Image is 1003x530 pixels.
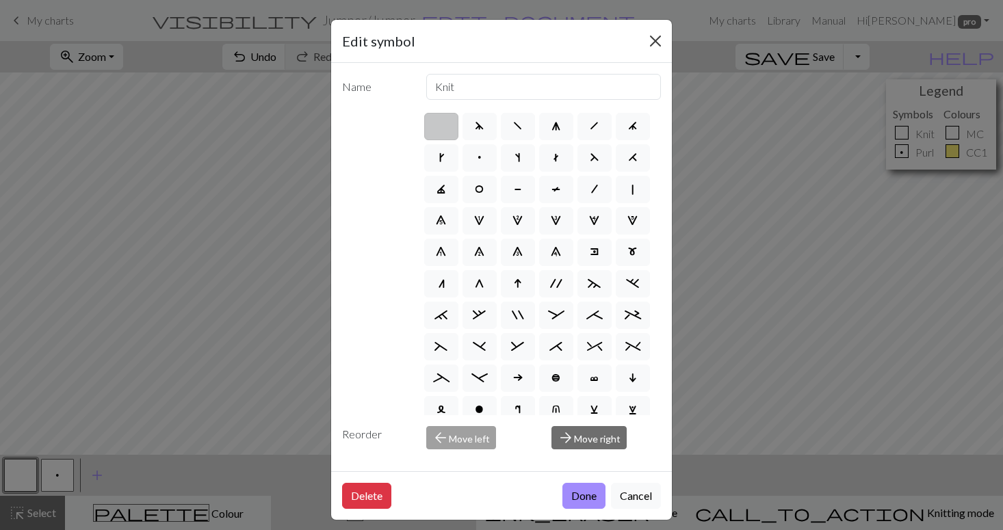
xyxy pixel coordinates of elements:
[558,428,574,447] span: arrow_forward
[476,120,483,133] span: d
[515,403,521,416] span: r
[514,183,521,196] span: P
[590,246,598,259] span: e
[552,403,560,416] span: u
[590,215,599,227] span: 4
[437,246,445,259] span: 6
[611,483,661,509] button: Cancel
[476,152,483,164] span: p
[590,372,598,384] span: c
[588,278,600,290] span: ~
[342,31,415,51] h5: Edit symbol
[435,341,447,353] span: (
[590,152,598,164] span: F
[439,278,444,290] span: n
[551,278,562,290] span: '
[627,278,638,290] span: .
[514,120,521,133] span: f
[628,246,637,259] span: m
[629,152,636,164] span: H
[625,309,640,321] span: +
[434,372,449,384] span: _
[475,215,484,227] span: 1
[514,278,521,290] span: I
[334,74,418,100] label: Name
[592,183,597,196] span: /
[551,372,560,384] span: b
[513,215,522,227] span: 2
[629,120,636,133] span: j
[435,309,447,321] span: `
[562,483,605,509] button: Done
[552,152,560,164] span: t
[644,30,666,52] button: Close
[629,372,636,384] span: i
[475,183,484,196] span: O
[473,341,485,353] span: )
[551,426,627,449] button: Move right
[476,278,483,290] span: G
[587,309,602,321] span: ;
[473,309,485,321] span: ,
[439,152,444,164] span: k
[587,341,602,353] span: ^
[475,246,484,259] span: 7
[551,215,560,227] span: 3
[629,403,636,416] span: w
[625,341,640,353] span: %
[551,246,560,259] span: 9
[590,120,598,133] span: h
[552,120,560,133] span: g
[512,372,523,384] span: a
[437,403,445,416] span: l
[552,183,560,196] span: T
[437,215,445,227] span: 0
[630,183,636,196] span: |
[472,372,487,384] span: -
[590,403,598,416] span: v
[334,426,418,449] div: Reorder
[513,246,522,259] span: 8
[549,309,564,321] span: :
[475,403,484,416] span: o
[437,183,445,196] span: J
[512,341,523,353] span: &
[342,483,391,509] button: Delete
[628,215,637,227] span: 5
[515,152,521,164] span: s
[512,309,523,321] span: "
